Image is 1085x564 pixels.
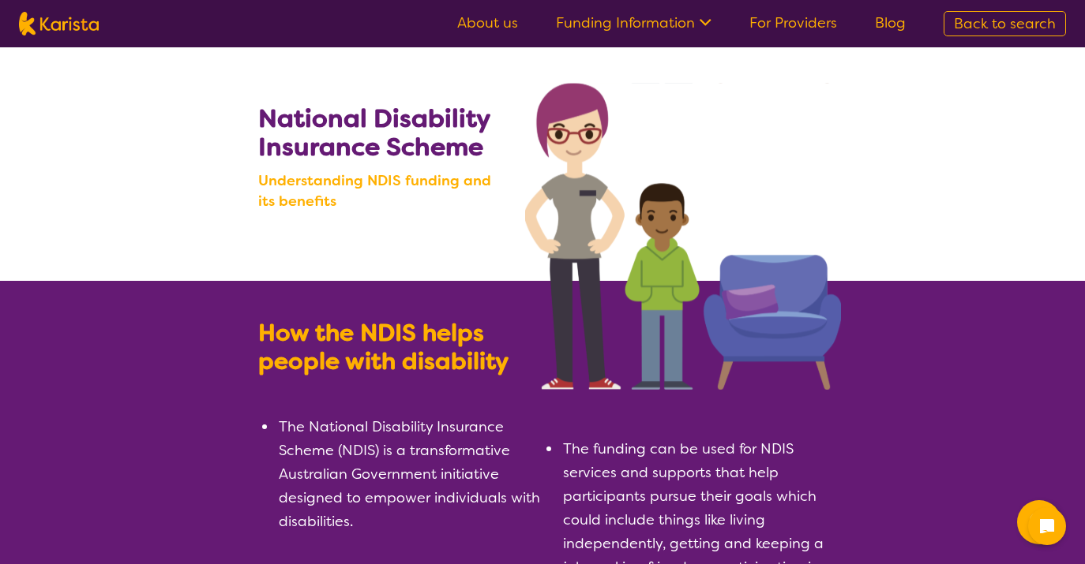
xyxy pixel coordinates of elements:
a: Blog [875,13,906,32]
li: The National Disability Insurance Scheme (NDIS) is a transformative Australian Government initiat... [277,415,542,533]
a: For Providers [749,13,837,32]
b: National Disability Insurance Scheme [258,102,490,163]
a: Back to search [944,11,1066,36]
b: How the NDIS helps people with disability [258,317,509,377]
a: Funding Information [556,13,711,32]
b: Understanding NDIS funding and its benefits [258,170,510,211]
img: Karista logo [19,12,99,35]
span: Back to search [954,14,1056,33]
img: Search NDIS services with Karista [525,83,841,390]
a: About us [457,13,518,32]
button: Channel Menu [1017,500,1061,544]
